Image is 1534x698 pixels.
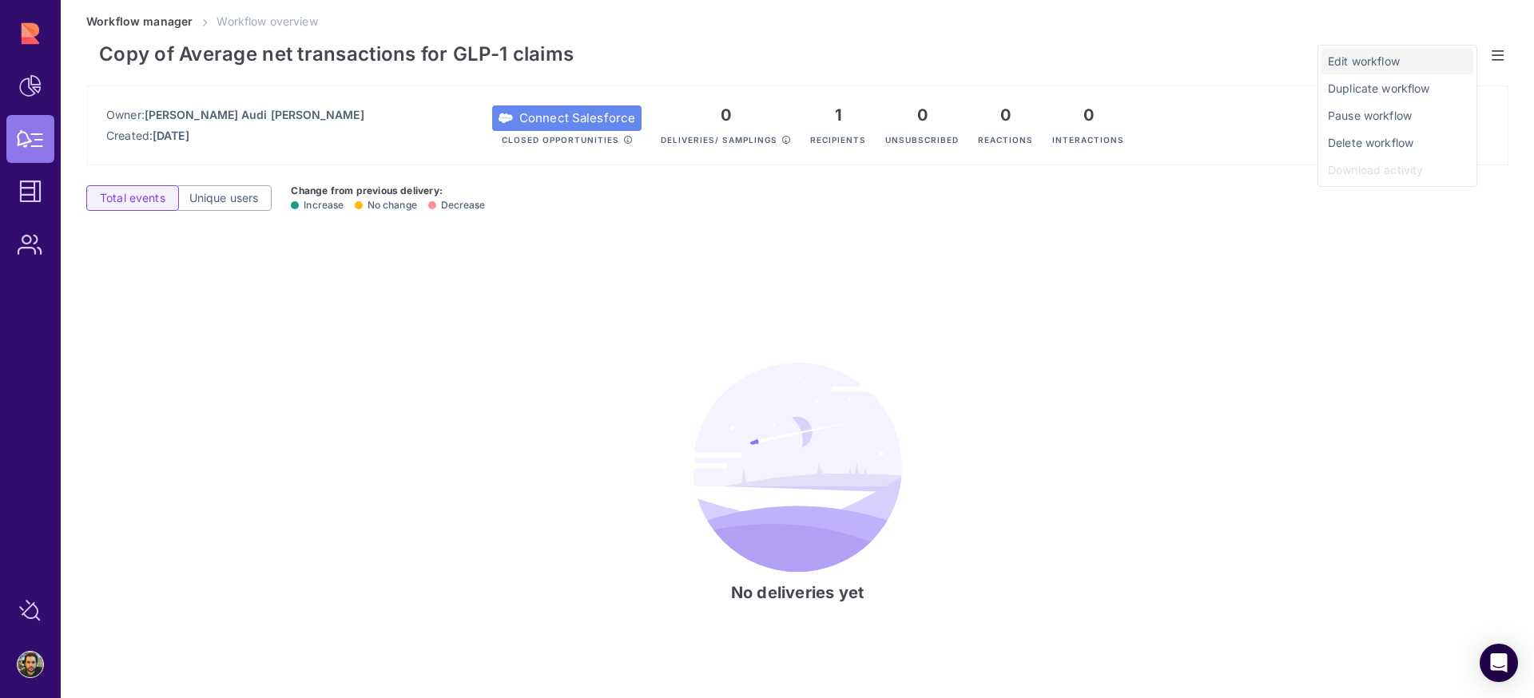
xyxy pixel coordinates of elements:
p: Interactions [1052,125,1124,145]
span: Unique users [189,190,259,206]
span: Deliveries/ samplings [661,135,777,145]
span: Duplicate workflow [1328,81,1467,97]
img: account-photo [18,652,43,677]
span: Delete workflow [1328,135,1467,151]
h5: Change from previous delivery: [291,184,485,197]
span: Decrease [428,199,486,211]
span: Copy of Average net transactions for GLP-1 claims [99,42,574,66]
span: No change [355,199,417,211]
p: Recipients [810,125,866,145]
a: Workflow manager [86,14,193,28]
div: Open Intercom Messenger [1480,644,1518,682]
p: Owner: [106,107,364,123]
span: [DATE] [153,129,189,142]
span: [PERSON_NAME] Audi [PERSON_NAME] [145,108,364,121]
p: Created: [106,128,364,144]
p: Reactions [978,125,1033,145]
p: 0 [661,105,791,125]
p: Unsubscribed [885,125,959,145]
p: 0 [885,105,959,125]
span: Workflow overview [217,14,317,28]
span: Increase [291,199,344,211]
span: Total events [100,190,165,206]
span: Closed Opportunities [502,135,619,145]
h3: No deliveries yet [731,583,864,602]
p: 0 [1052,105,1124,125]
span: Edit workflow [1328,54,1467,69]
p: 0 [978,105,1033,125]
span: Pause workflow [1328,108,1467,124]
span: Connect Salesforce [519,110,636,126]
p: 1 [810,105,866,125]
